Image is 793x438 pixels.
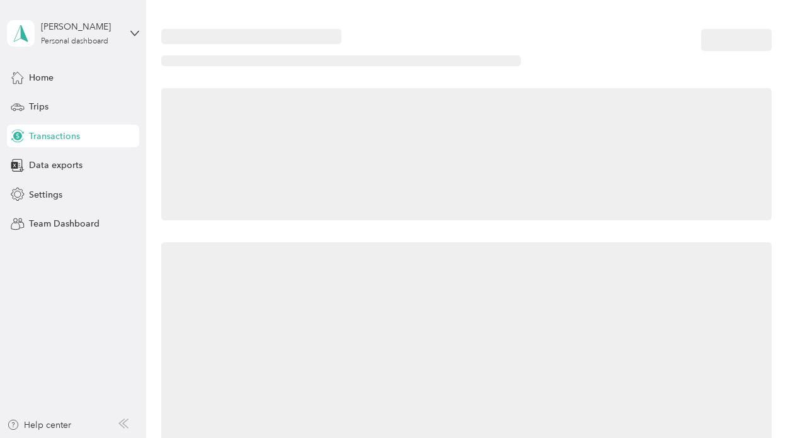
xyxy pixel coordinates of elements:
span: Settings [29,188,62,201]
span: Data exports [29,159,83,172]
div: Personal dashboard [41,38,108,45]
button: Help center [7,418,71,432]
span: Transactions [29,130,80,143]
span: Home [29,71,54,84]
span: Team Dashboard [29,217,100,230]
span: Trips [29,100,48,113]
iframe: Everlance-gr Chat Button Frame [722,368,793,438]
div: [PERSON_NAME] [41,20,120,33]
